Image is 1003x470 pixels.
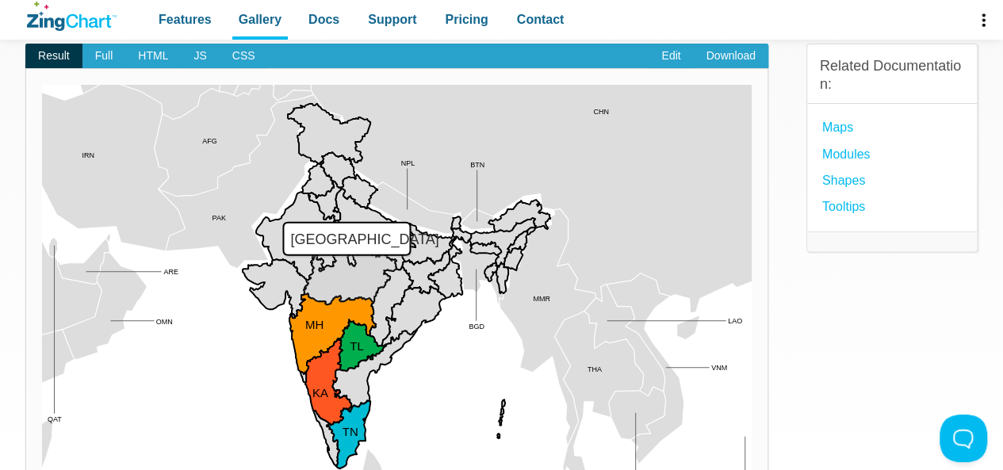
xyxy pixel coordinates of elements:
span: JS [181,44,219,69]
a: Maps [822,117,853,138]
span: Features [159,9,212,30]
a: ZingChart Logo. Click to return to the homepage [27,2,117,31]
span: HTML [125,44,181,69]
span: Result [25,44,82,69]
span: Docs [308,9,339,30]
span: Gallery [239,9,281,30]
span: Full [82,44,126,69]
a: Shapes [822,170,865,191]
span: Contact [517,9,565,30]
span: Support [368,9,416,30]
h3: Related Documentation: [820,57,964,94]
span: CSS [220,44,268,69]
iframe: Toggle Customer Support [940,415,987,462]
a: Download [694,44,768,69]
a: modules [822,143,870,165]
a: Edit [649,44,693,69]
span: Pricing [445,9,488,30]
a: Tooltips [822,196,865,217]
